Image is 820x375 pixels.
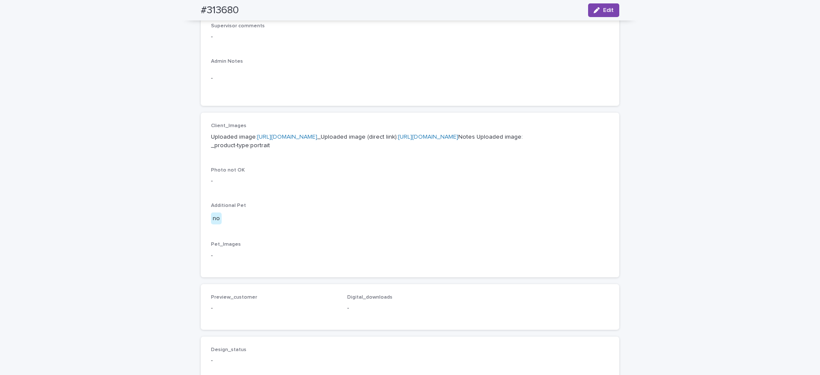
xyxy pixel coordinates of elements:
span: Edit [603,7,614,13]
span: Admin Notes [211,59,243,64]
span: Digital_downloads [347,295,392,300]
a: [URL][DOMAIN_NAME] [398,134,458,140]
button: Edit [588,3,619,17]
p: - [347,304,473,313]
span: Preview_customer [211,295,257,300]
h2: #313680 [201,4,239,17]
p: - [211,304,337,313]
p: - [211,251,609,260]
p: - [211,177,609,186]
span: Photo not OK [211,168,245,173]
span: Design_status [211,347,246,352]
span: Supervisor comments [211,23,265,29]
span: Client_Images [211,123,246,128]
p: - [211,74,609,83]
p: - [211,32,609,41]
a: [URL][DOMAIN_NAME] [257,134,317,140]
p: Uploaded image: _Uploaded image (direct link): Notes Uploaded image: _product-type:portrait [211,133,609,151]
span: Additional Pet [211,203,246,208]
div: no [211,212,222,225]
span: Pet_Images [211,242,241,247]
p: - [211,356,337,365]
